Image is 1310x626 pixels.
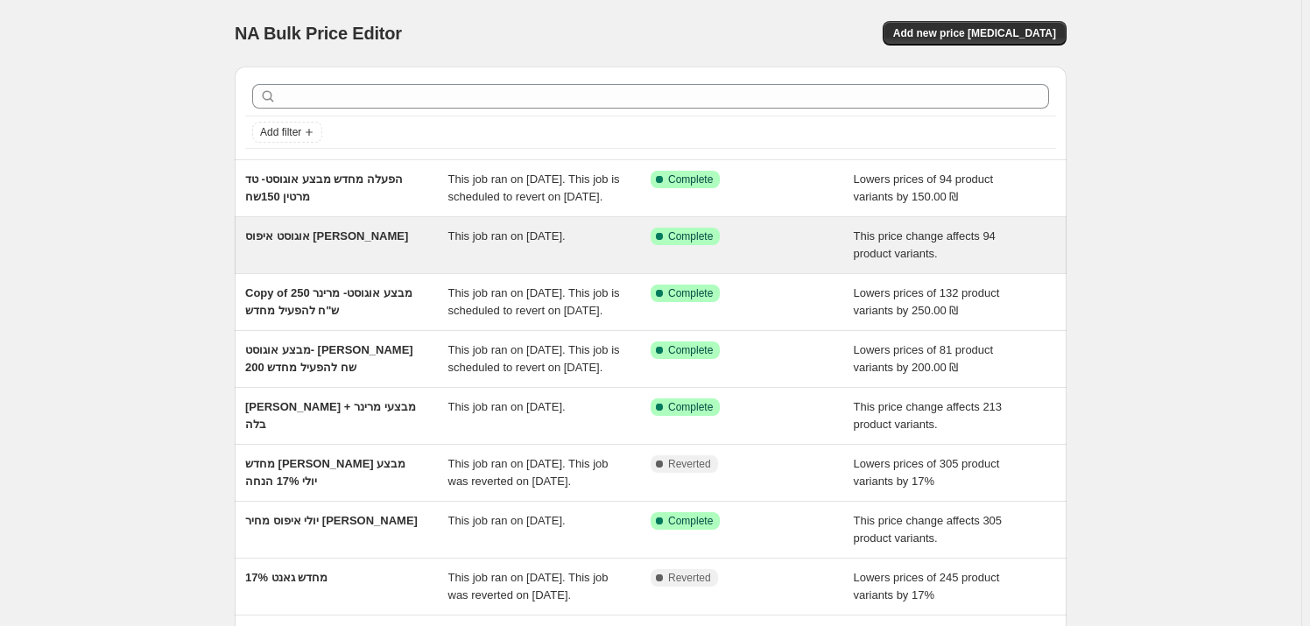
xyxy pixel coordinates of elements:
span: Complete [668,400,713,414]
span: This job ran on [DATE]. [448,229,566,243]
span: הפעלה מחדש מבצע אוגוסט- טד מרטין 150שח [245,172,403,203]
span: This price change affects 213 product variants. [854,400,1003,431]
span: This job ran on [DATE]. [448,514,566,527]
span: Lowers prices of 81 product variants by 200.00 ₪ [854,343,994,374]
span: אוגוסט איפוס [PERSON_NAME] [245,229,408,243]
span: Complete [668,172,713,186]
span: Complete [668,343,713,357]
span: This job ran on [DATE]. [448,400,566,413]
button: Add filter [252,122,322,143]
span: Lowers prices of 94 product variants by 150.00 ₪ [854,172,994,203]
button: Add new price [MEDICAL_DATA] [883,21,1067,46]
span: Reverted [668,571,711,585]
span: This price change affects 94 product variants. [854,229,996,260]
span: Lowers prices of 305 product variants by 17% [854,457,1000,488]
span: NA Bulk Price Editor [235,24,402,43]
span: This price change affects 305 product variants. [854,514,1003,545]
span: Lowers prices of 132 product variants by 250.00 ₪ [854,286,1000,317]
span: This job ran on [DATE]. This job was reverted on [DATE]. [448,457,609,488]
span: Complete [668,286,713,300]
span: Reverted [668,457,711,471]
span: This job ran on [DATE]. This job is scheduled to revert on [DATE]. [448,172,620,203]
span: Copy of מבצע אוגוסט- מרינר 250 ש"ח להפעיל מחדש [245,286,412,317]
span: Lowers prices of 245 product variants by 17% [854,571,1000,601]
span: Add new price [MEDICAL_DATA] [893,26,1056,40]
span: Complete [668,514,713,528]
span: This job ran on [DATE]. This job is scheduled to revert on [DATE]. [448,286,620,317]
span: יולי איפוס מחיר [PERSON_NAME] [245,514,418,527]
span: Add filter [260,125,301,139]
span: מבצע אוגוסט- [PERSON_NAME] 200 שח להפעיל מחדש [245,343,413,374]
span: Complete [668,229,713,243]
span: [PERSON_NAME] מבצעי מרינר + בלה [245,400,416,431]
span: This job ran on [DATE]. This job was reverted on [DATE]. [448,571,609,601]
span: מחדש [PERSON_NAME] מבצע יולי 17% הנחה [245,457,405,488]
span: 17% מחדש גאנט [245,571,327,584]
span: This job ran on [DATE]. This job is scheduled to revert on [DATE]. [448,343,620,374]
